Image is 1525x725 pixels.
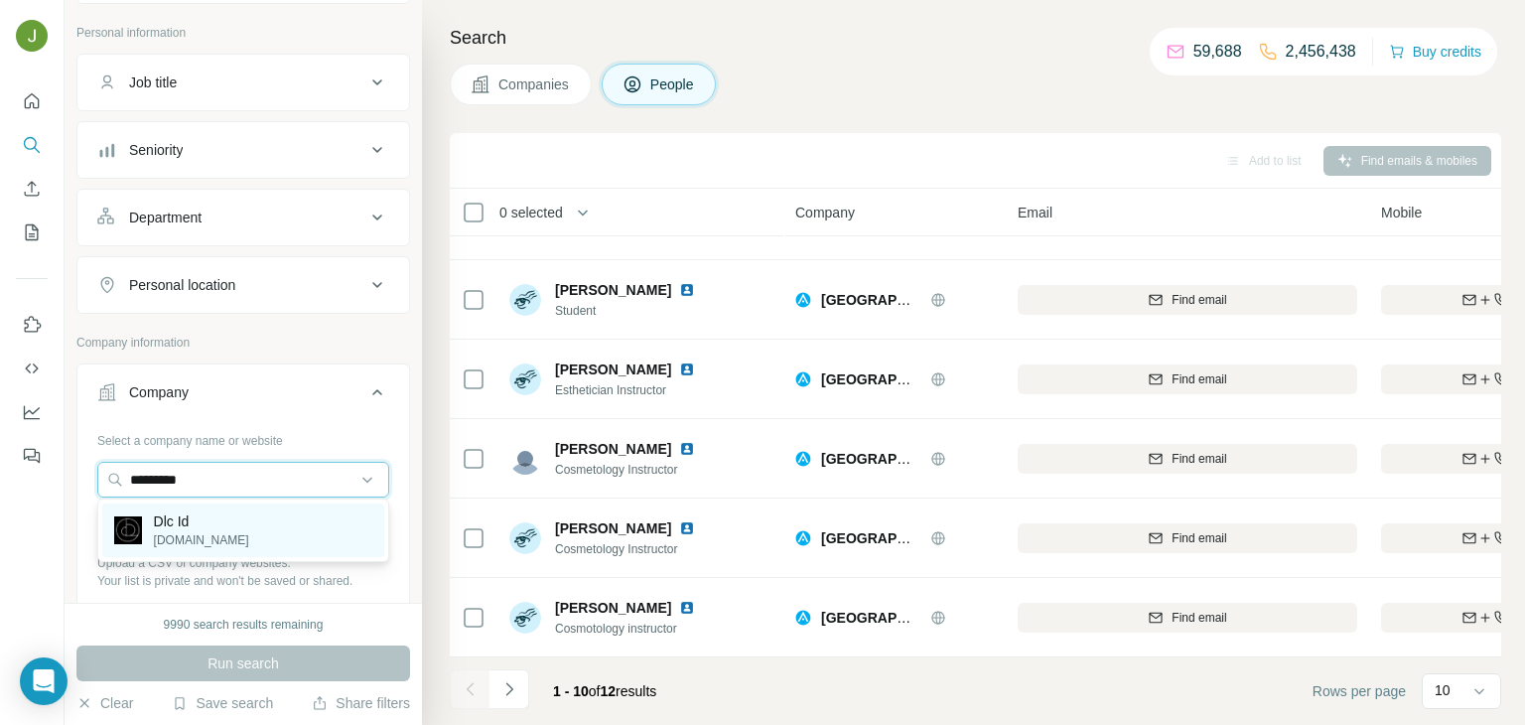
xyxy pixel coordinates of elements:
div: Open Intercom Messenger [20,657,68,705]
button: Use Surfe on LinkedIn [16,307,48,343]
p: Upload a CSV of company websites. [97,554,389,572]
button: My lists [16,215,48,250]
div: Seniority [129,140,183,160]
span: [GEOGRAPHIC_DATA] [821,371,970,387]
span: [PERSON_NAME] [555,598,671,618]
span: Find email [1172,370,1226,388]
span: [GEOGRAPHIC_DATA] [821,451,970,467]
p: Dlc Id [154,511,249,531]
img: LinkedIn logo [679,362,695,377]
button: Find email [1018,523,1357,553]
button: Clear [76,693,133,713]
button: Find email [1018,603,1357,633]
img: Logo of Aveda Institute Boise [795,530,811,546]
span: [PERSON_NAME] [555,280,671,300]
p: 59,688 [1193,40,1242,64]
button: Find email [1018,444,1357,474]
img: Avatar [509,363,541,395]
div: Department [129,208,202,227]
span: Find email [1172,291,1226,309]
button: Quick start [16,83,48,119]
div: Job title [129,72,177,92]
button: Enrich CSV [16,171,48,207]
button: Job title [77,59,409,106]
button: Search [16,127,48,163]
img: Avatar [509,602,541,634]
div: Select a company name or website [97,424,389,450]
p: Personal information [76,24,410,42]
img: Avatar [509,443,541,475]
span: 0 selected [499,203,563,222]
img: Logo of Aveda Institute Boise [795,451,811,467]
span: Company [795,203,855,222]
span: Student [555,302,719,320]
span: Find email [1172,450,1226,468]
span: of [589,683,601,699]
button: Seniority [77,126,409,174]
span: 12 [601,683,617,699]
span: Find email [1172,529,1226,547]
span: [PERSON_NAME] [555,518,671,538]
span: Financial Aid Administrator [555,225,695,239]
img: Dlc Id [114,516,142,544]
span: [GEOGRAPHIC_DATA] [821,530,970,546]
img: LinkedIn logo [679,441,695,457]
div: Company [129,382,189,402]
p: 10 [1435,680,1451,700]
img: Logo of Aveda Institute Boise [795,610,811,626]
span: Mobile [1381,203,1422,222]
span: results [553,683,656,699]
p: 2,456,438 [1286,40,1356,64]
span: 1 - 10 [553,683,589,699]
button: Company [77,368,409,424]
span: Email [1018,203,1052,222]
span: [GEOGRAPHIC_DATA] [821,610,970,626]
span: [PERSON_NAME] [555,360,671,379]
img: Logo of Aveda Institute Boise [795,371,811,387]
button: Buy credits [1389,38,1481,66]
img: Logo of Aveda Institute Boise [795,292,811,308]
button: Find email [1018,364,1357,394]
button: Department [77,194,409,241]
img: LinkedIn logo [679,282,695,298]
button: Find email [1018,285,1357,315]
button: Feedback [16,438,48,474]
div: Personal location [129,275,235,295]
span: Esthetician Instructor [555,381,719,399]
span: [PERSON_NAME] [555,439,671,459]
button: Share filters [312,693,410,713]
button: Dashboard [16,394,48,430]
img: LinkedIn logo [679,600,695,616]
button: Use Surfe API [16,351,48,386]
p: Company information [76,334,410,352]
img: Avatar [509,284,541,316]
p: Your list is private and won't be saved or shared. [97,572,389,590]
span: Rows per page [1313,681,1406,701]
span: Companies [498,74,571,94]
button: Personal location [77,261,409,309]
div: 9990 search results remaining [164,616,324,634]
img: Avatar [509,522,541,554]
span: Cosmetology Instructor [555,540,719,558]
p: [DOMAIN_NAME] [154,531,249,549]
button: Save search [172,693,273,713]
button: Navigate to next page [489,669,529,709]
span: [GEOGRAPHIC_DATA] [821,292,970,308]
span: People [650,74,696,94]
span: Cosmotology instructor [555,620,719,638]
span: Find email [1172,609,1226,627]
h4: Search [450,24,1501,52]
span: Cosmetology Instructor [555,461,719,479]
img: Avatar [16,20,48,52]
img: LinkedIn logo [679,520,695,536]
